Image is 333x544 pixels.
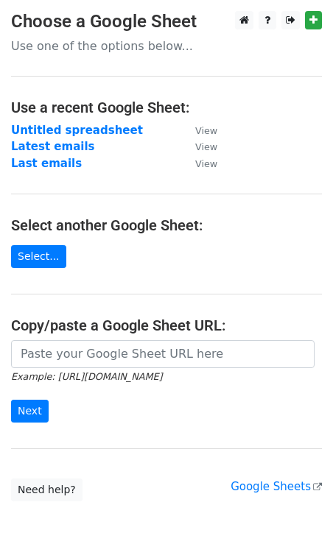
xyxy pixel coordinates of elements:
[11,245,66,268] a: Select...
[195,125,217,136] small: View
[11,340,315,368] input: Paste your Google Sheet URL here
[231,480,322,493] a: Google Sheets
[195,158,217,169] small: View
[11,11,322,32] h3: Choose a Google Sheet
[11,317,322,334] h4: Copy/paste a Google Sheet URL:
[11,99,322,116] h4: Use a recent Google Sheet:
[195,141,217,152] small: View
[180,140,217,153] a: View
[11,157,82,170] a: Last emails
[11,478,83,501] a: Need help?
[180,124,217,137] a: View
[11,371,162,382] small: Example: [URL][DOMAIN_NAME]
[11,38,322,54] p: Use one of the options below...
[11,124,143,137] a: Untitled spreadsheet
[11,216,322,234] h4: Select another Google Sheet:
[11,400,49,423] input: Next
[180,157,217,170] a: View
[11,140,94,153] a: Latest emails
